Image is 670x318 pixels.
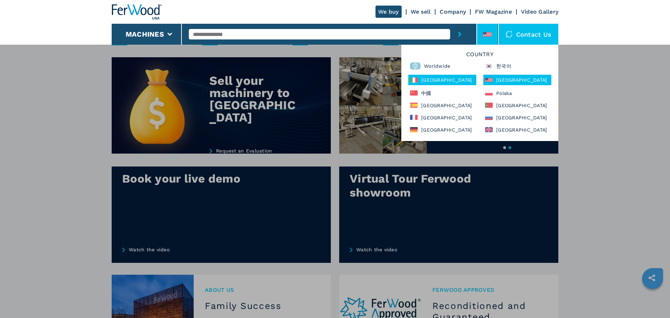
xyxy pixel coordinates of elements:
div: [GEOGRAPHIC_DATA] [483,101,551,110]
a: FW Magazine [475,8,512,15]
button: Machines [126,30,164,38]
div: Contact us [499,24,559,45]
a: We buy [375,6,402,18]
div: [GEOGRAPHIC_DATA] [408,75,476,85]
h6: Country [405,52,555,61]
img: Ferwood [112,4,162,20]
a: We sell [411,8,431,15]
div: [GEOGRAPHIC_DATA] [483,75,551,85]
a: Company [440,8,466,15]
div: Worldwide [408,61,476,71]
button: submit-button [450,24,469,45]
div: [GEOGRAPHIC_DATA] [483,113,551,122]
div: [GEOGRAPHIC_DATA] [408,125,476,134]
div: Polska [483,89,551,97]
div: 中國 [408,89,476,97]
img: Contact us [506,31,513,38]
div: [GEOGRAPHIC_DATA] [483,125,551,134]
div: 한국어 [483,61,551,71]
div: [GEOGRAPHIC_DATA] [408,101,476,110]
a: Video Gallery [521,8,558,15]
div: [GEOGRAPHIC_DATA] [408,113,476,122]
